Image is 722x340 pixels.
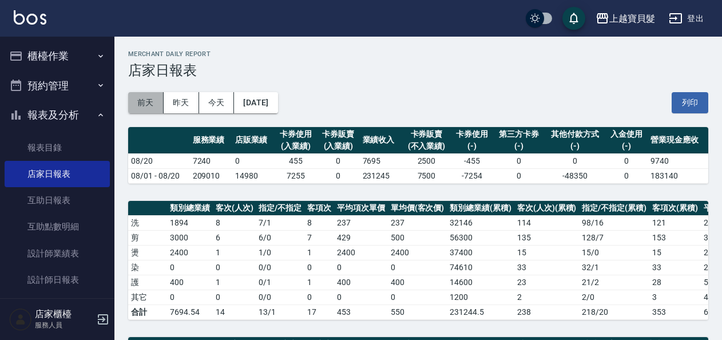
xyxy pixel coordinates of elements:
div: (-) [548,140,602,152]
td: 0 [213,290,256,305]
div: (-) [608,140,645,152]
button: [DATE] [234,92,277,113]
td: 2 [514,290,580,305]
button: 報表及分析 [5,100,110,130]
td: 剪 [128,230,167,245]
td: 15 / 0 [579,245,649,260]
td: 1894 [167,215,213,230]
td: 550 [388,305,447,319]
div: (不入業績) [405,140,448,152]
button: 登出 [664,8,708,29]
td: 0 / 1 [256,275,304,290]
td: 128 / 7 [579,230,649,245]
td: 3 [649,290,701,305]
td: 231244.5 [447,305,514,319]
td: 13/1 [256,305,304,319]
td: 2500 [402,153,451,168]
td: 429 [334,230,388,245]
button: save [562,7,585,30]
td: 7 / 1 [256,215,304,230]
td: 1 [304,275,334,290]
td: 209010 [190,168,232,183]
td: 0 [304,290,334,305]
div: 卡券販賣 [320,128,356,140]
a: 互助點數明細 [5,214,110,240]
div: (-) [454,140,490,152]
td: 其它 [128,290,167,305]
button: 上越寶貝髮 [591,7,660,30]
div: (入業績) [320,140,356,152]
div: 卡券使用 [454,128,490,140]
td: 0 [493,168,545,183]
td: 0 [334,260,388,275]
th: 指定/不指定 [256,201,304,216]
td: 32 / 1 [579,260,649,275]
td: 1200 [447,290,514,305]
td: 2400 [334,245,388,260]
td: 237 [334,215,388,230]
th: 指定/不指定(累積) [579,201,649,216]
td: 7500 [402,168,451,183]
td: 135 [514,230,580,245]
td: 08/01 - 08/20 [128,168,190,183]
td: 0 [232,153,275,168]
td: 353 [649,305,701,319]
td: 2400 [388,245,447,260]
td: 08/20 [128,153,190,168]
td: 0 [388,260,447,275]
td: -7254 [451,168,493,183]
td: 6 / 0 [256,230,304,245]
th: 店販業績 [232,127,275,154]
th: 服務業績 [190,127,232,154]
td: 33 [514,260,580,275]
td: 28 [649,275,701,290]
td: 8 [304,215,334,230]
td: 1 [304,245,334,260]
th: 類別總業績(累積) [447,201,514,216]
div: (-) [496,140,542,152]
td: 14600 [447,275,514,290]
td: 453 [334,305,388,319]
td: 37400 [447,245,514,260]
td: -48350 [545,168,605,183]
button: 昨天 [164,92,199,113]
td: 17 [304,305,334,319]
h5: 店家櫃檯 [35,309,93,320]
button: 列印 [672,92,708,113]
td: 護 [128,275,167,290]
h2: Merchant Daily Report [128,50,708,58]
td: 9740 [648,153,708,168]
td: 7240 [190,153,232,168]
div: 入金使用 [608,128,645,140]
td: 183140 [648,168,708,183]
th: 客次(人次)(累積) [514,201,580,216]
td: 0 [167,290,213,305]
a: 店販抽成明細 [5,293,110,319]
td: 32146 [447,215,514,230]
td: 0 [304,260,334,275]
th: 營業現金應收 [648,127,708,154]
a: 互助日報表 [5,187,110,214]
td: 33 [649,260,701,275]
td: 400 [167,275,213,290]
a: 店家日報表 [5,161,110,187]
div: 卡券販賣 [405,128,448,140]
a: 設計師日報表 [5,267,110,293]
td: 153 [649,230,701,245]
td: 400 [334,275,388,290]
td: 15 [514,245,580,260]
td: 121 [649,215,701,230]
td: 3000 [167,230,213,245]
div: 上越寶貝髮 [609,11,655,26]
td: 染 [128,260,167,275]
td: 7694.54 [167,305,213,319]
th: 客項次 [304,201,334,216]
button: 今天 [199,92,235,113]
a: 報表目錄 [5,135,110,161]
th: 客次(人次) [213,201,256,216]
td: 1 / 0 [256,245,304,260]
td: 7 [304,230,334,245]
td: 15 [649,245,701,260]
a: 設計師業績表 [5,240,110,267]
td: 98 / 16 [579,215,649,230]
